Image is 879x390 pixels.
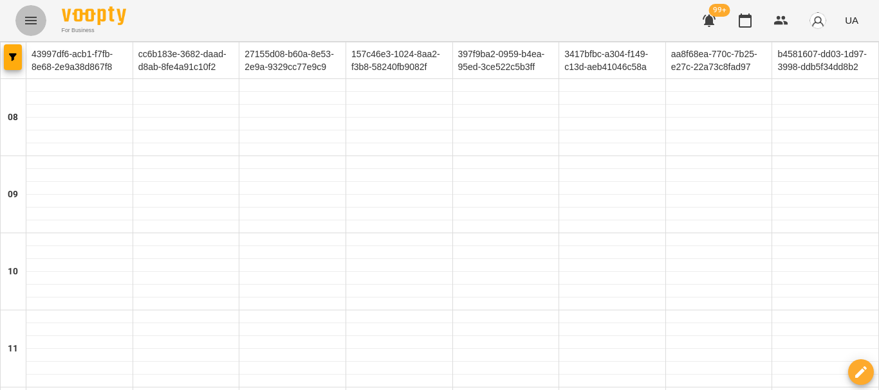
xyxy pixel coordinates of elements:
h6: 09 [8,188,18,202]
button: UA [840,8,864,32]
img: Voopty Logo [62,6,126,25]
div: 27155d08-b60a-8e53-2e9a-9329cc77e9c9 [239,42,346,78]
button: Menu [15,5,46,36]
h6: 08 [8,111,18,125]
span: 99+ [709,4,730,17]
div: 157c46e3-1024-8aa2-f3b8-58240fb9082f [346,42,452,78]
div: aa8f68ea-770c-7b25-e27c-22a73c8fad97 [666,42,772,78]
h6: 10 [8,265,18,279]
span: UA [845,13,858,27]
div: b4581607-dd03-1d97-3998-ddb5f34dd8b2 [772,42,878,78]
h6: 11 [8,342,18,356]
div: 397f9ba2-0959-b4ea-95ed-3ce522c5b3ff [453,42,559,78]
div: cc6b183e-3682-daad-d8ab-8fe4a91c10f2 [133,42,239,78]
div: 43997df6-acb1-f7fb-8e68-2e9a38d867f8 [26,42,133,78]
img: avatar_s.png [809,12,827,30]
div: 3417bfbc-a304-f149-c13d-aeb41046c58a [559,42,665,78]
span: For Business [62,26,126,35]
